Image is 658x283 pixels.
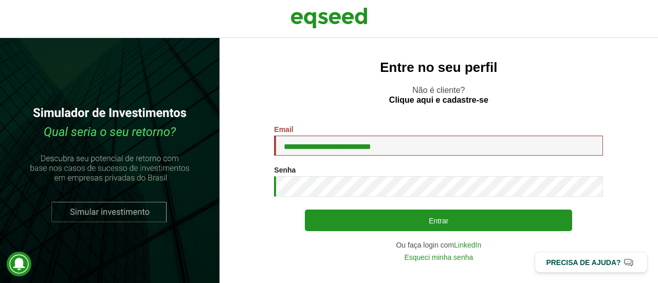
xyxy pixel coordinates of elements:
a: Esqueci minha senha [404,254,473,261]
img: EqSeed Logo [290,5,368,31]
label: Email [274,126,293,133]
a: LinkedIn [454,241,481,249]
h2: Entre no seu perfil [240,60,637,75]
p: Não é cliente? [240,85,637,105]
div: Ou faça login com [274,241,603,249]
label: Senha [274,166,296,174]
a: Clique aqui e cadastre-se [389,96,488,104]
button: Entrar [305,210,572,231]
